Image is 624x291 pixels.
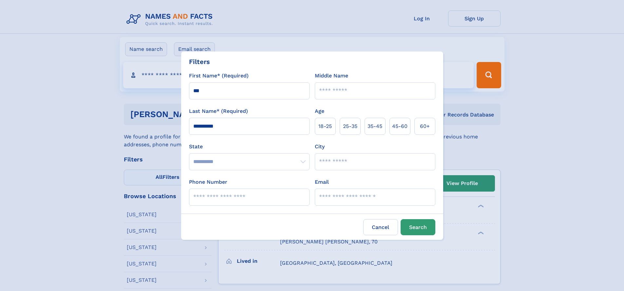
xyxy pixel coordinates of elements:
[343,122,357,130] span: 25‑35
[318,122,332,130] span: 18‑25
[420,122,430,130] span: 60+
[315,72,348,80] label: Middle Name
[189,143,310,151] label: State
[315,107,324,115] label: Age
[189,57,210,67] div: Filters
[315,178,329,186] label: Email
[189,72,249,80] label: First Name* (Required)
[363,219,398,235] label: Cancel
[401,219,435,235] button: Search
[368,122,382,130] span: 35‑45
[189,178,227,186] label: Phone Number
[392,122,407,130] span: 45‑60
[189,107,248,115] label: Last Name* (Required)
[315,143,325,151] label: City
